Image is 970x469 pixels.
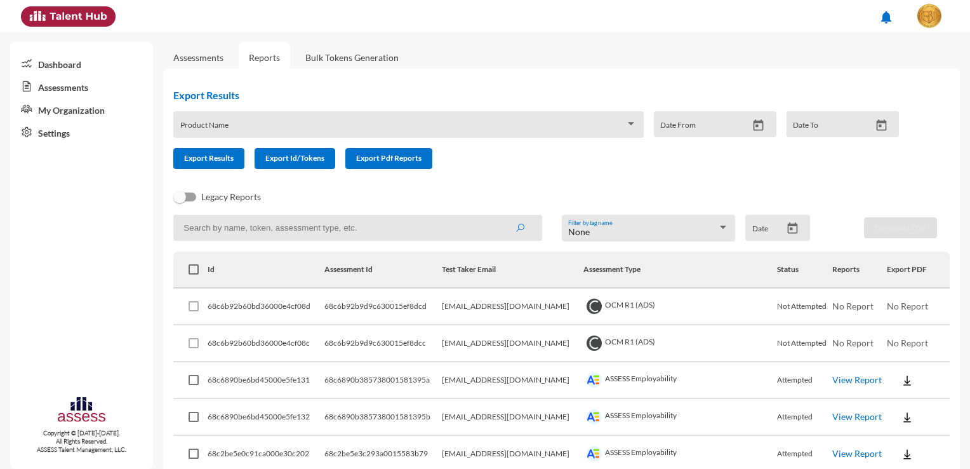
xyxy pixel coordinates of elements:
td: [EMAIL_ADDRESS][DOMAIN_NAME] [442,325,583,362]
input: Search by name, token, assessment type, etc. [173,215,542,241]
td: [EMAIL_ADDRESS][DOMAIN_NAME] [442,289,583,325]
th: Assessment Type [583,252,778,289]
td: [EMAIL_ADDRESS][DOMAIN_NAME] [442,362,583,399]
span: Download PDF [875,222,926,232]
a: View Report [832,448,882,459]
td: 68c6b92b60bd36000e4cf08d [208,289,324,325]
td: 68c6890be6bd45000e5fe132 [208,399,324,436]
span: Export Results [184,153,234,163]
a: Assessments [173,52,223,63]
td: 68c6b92b60bd36000e4cf08c [208,325,324,362]
td: 68c6890b385738001581395a [324,362,442,399]
button: Export Pdf Reports [345,148,432,169]
td: Attempted [777,362,832,399]
button: Open calendar [781,222,804,235]
h2: Export Results [173,89,909,101]
td: [EMAIL_ADDRESS][DOMAIN_NAME] [442,399,583,436]
a: Bulk Tokens Generation [295,42,409,73]
img: assesscompany-logo.png [56,395,107,426]
a: View Report [832,374,882,385]
td: ASSESS Employability [583,362,778,399]
a: Settings [10,121,153,144]
p: Copyright © [DATE]-[DATE]. All Rights Reserved. ASSESS Talent Management, LLC. [10,429,153,454]
a: View Report [832,411,882,422]
span: None [568,226,590,237]
th: Reports [832,252,887,289]
mat-icon: notifications [879,10,894,25]
th: Assessment Id [324,252,442,289]
td: ASSESS Employability [583,399,778,436]
td: Not Attempted [777,325,832,362]
span: No Report [832,337,874,348]
a: My Organization [10,98,153,121]
td: Attempted [777,399,832,436]
th: Status [777,252,832,289]
td: Not Attempted [777,289,832,325]
td: 68c6b92b9d9c630015ef8dcc [324,325,442,362]
td: OCM R1 (ADS) [583,289,778,325]
button: Download PDF [864,217,937,238]
th: Test Taker Email [442,252,583,289]
button: Export Id/Tokens [255,148,335,169]
button: Open calendar [747,119,769,132]
th: Id [208,252,324,289]
td: OCM R1 (ADS) [583,325,778,362]
button: Export Results [173,148,244,169]
span: Legacy Reports [201,189,261,205]
span: Export Pdf Reports [356,153,422,163]
span: Export Id/Tokens [265,153,324,163]
button: Open calendar [870,119,893,132]
span: No Report [887,337,928,348]
td: 68c6b92b9d9c630015ef8dcd [324,289,442,325]
span: No Report [832,301,874,311]
a: Dashboard [10,52,153,75]
td: 68c6890b385738001581395b [324,399,442,436]
a: Reports [239,42,290,73]
a: Assessments [10,75,153,98]
span: No Report [887,301,928,311]
th: Export PDF [887,252,950,289]
td: 68c6890be6bd45000e5fe131 [208,362,324,399]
